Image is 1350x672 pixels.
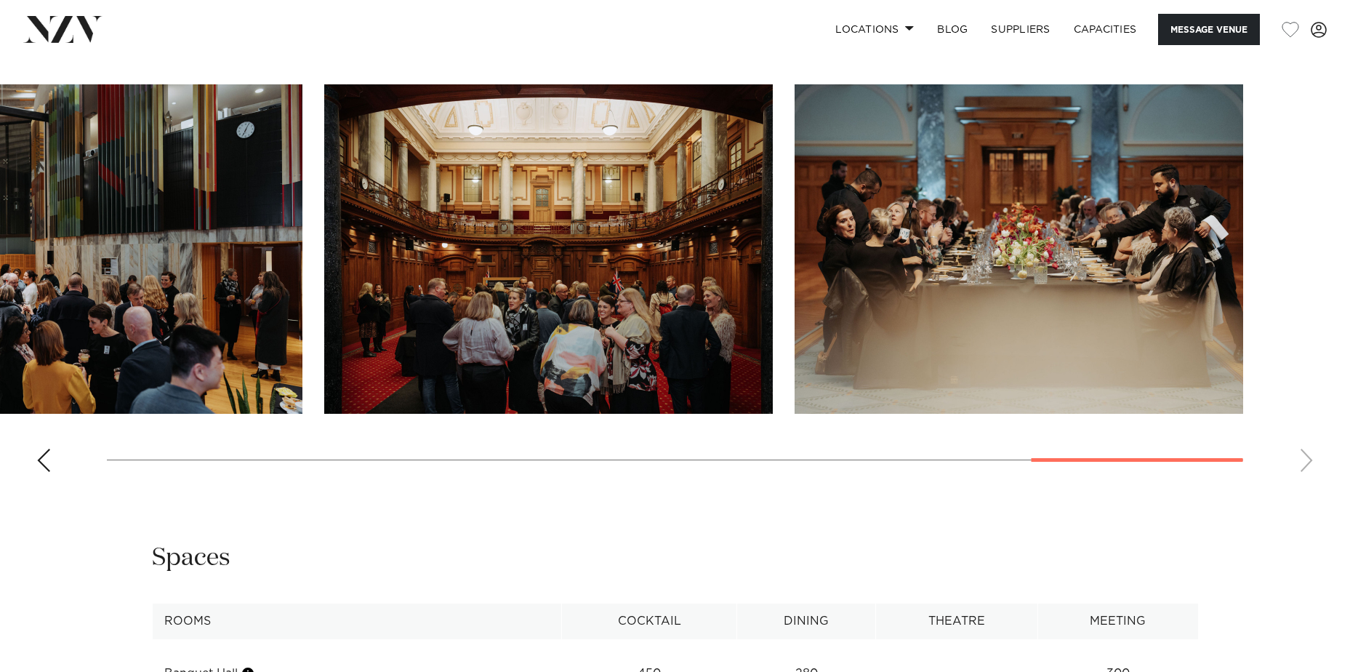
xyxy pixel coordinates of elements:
swiper-slide: 13 / 13 [795,84,1243,414]
a: Capacities [1062,14,1149,45]
swiper-slide: 12 / 13 [324,84,773,414]
th: Cocktail [562,604,737,639]
button: Message Venue [1158,14,1260,45]
a: Locations [824,14,925,45]
th: Dining [737,604,876,639]
h2: Spaces [152,542,230,575]
th: Meeting [1037,604,1198,639]
th: Rooms [152,604,562,639]
a: SUPPLIERS [979,14,1061,45]
a: BLOG [925,14,979,45]
th: Theatre [875,604,1037,639]
img: nzv-logo.png [23,16,103,42]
